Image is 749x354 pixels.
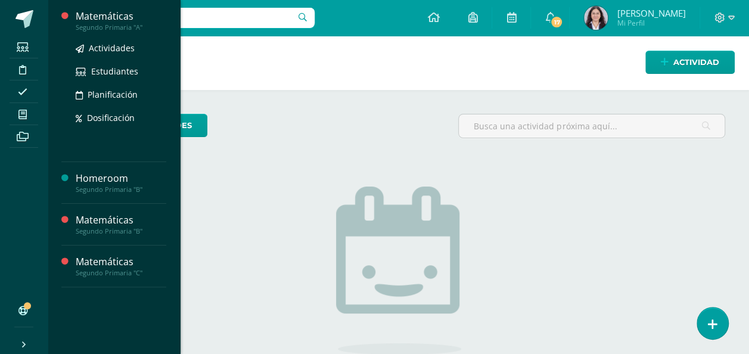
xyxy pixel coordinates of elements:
[87,112,135,123] span: Dosificación
[76,41,166,55] a: Actividades
[76,23,166,32] div: Segundo Primaria "A"
[645,51,735,74] a: Actividad
[88,89,138,100] span: Planificación
[76,172,166,185] div: Homeroom
[55,8,315,28] input: Busca un usuario...
[76,111,166,125] a: Dosificación
[673,51,719,73] span: Actividad
[89,42,135,54] span: Actividades
[550,15,563,29] span: 17
[76,255,166,277] a: MatemáticasSegundo Primaria "C"
[76,269,166,277] div: Segundo Primaria "C"
[76,88,166,101] a: Planificación
[76,255,166,269] div: Matemáticas
[584,6,608,30] img: 374adf95ac062584ecb5b2bea18b9028.png
[617,7,685,19] span: [PERSON_NAME]
[76,213,166,227] div: Matemáticas
[76,10,166,32] a: MatemáticasSegundo Primaria "A"
[62,36,735,90] h1: Actividades
[76,213,166,235] a: MatemáticasSegundo Primaria "B"
[76,10,166,23] div: Matemáticas
[76,227,166,235] div: Segundo Primaria "B"
[617,18,685,28] span: Mi Perfil
[76,172,166,194] a: HomeroomSegundo Primaria "B"
[91,66,138,77] span: Estudiantes
[459,114,725,138] input: Busca una actividad próxima aquí...
[76,185,166,194] div: Segundo Primaria "B"
[76,64,166,78] a: Estudiantes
